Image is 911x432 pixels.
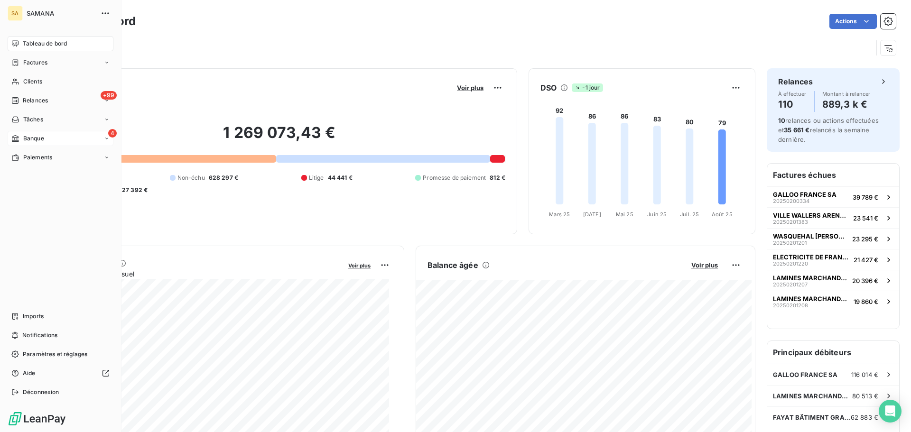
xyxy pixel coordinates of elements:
[854,256,878,264] span: 21 427 €
[680,211,699,218] tspan: Juil. 25
[852,277,878,285] span: 20 396 €
[423,174,486,182] span: Promesse de paiement
[767,207,899,228] button: VILLE WALLERS ARENBERG2025020138323 541 €
[54,269,342,279] span: Chiffre d'affaires mensuel
[23,388,59,396] span: Déconnexion
[101,91,117,100] span: +99
[8,366,113,381] a: Aide
[778,117,785,124] span: 10
[773,371,837,378] span: GALLOO FRANCE SA
[773,191,837,198] span: GALLOO FRANCE SA
[773,261,808,267] span: 20250201220
[583,211,601,218] tspan: [DATE]
[773,282,808,287] span: 20250201207
[22,331,57,340] span: Notifications
[8,411,66,426] img: Logo LeanPay
[647,211,667,218] tspan: Juin 25
[23,96,48,105] span: Relances
[177,174,205,182] span: Non-échu
[54,123,505,152] h2: 1 269 073,43 €
[8,347,113,362] a: Paramètres et réglages
[773,303,808,308] span: 20250201208
[773,253,850,261] span: ELECTRICITE DE FRANCE
[8,131,113,146] a: 4Banque
[767,341,899,364] h6: Principaux débiteurs
[23,134,44,143] span: Banque
[23,77,42,86] span: Clients
[23,369,36,377] span: Aide
[853,214,878,222] span: 23 541 €
[778,97,807,112] h4: 110
[852,392,878,400] span: 80 513 €
[784,126,809,134] span: 35 661 €
[853,193,878,201] span: 39 789 €
[773,295,850,303] span: LAMINES MARCHANDS EUROPEENS
[852,235,878,243] span: 23 295 €
[879,400,902,423] div: Open Intercom Messenger
[616,211,633,218] tspan: Mai 25
[457,84,483,92] span: Voir plus
[572,83,603,92] span: -1 jour
[108,129,117,138] span: 4
[454,83,486,92] button: Voir plus
[345,261,373,269] button: Voir plus
[23,312,44,321] span: Imports
[8,93,113,108] a: +99Relances
[851,414,878,421] span: 62 883 €
[778,76,813,87] h6: Relances
[767,270,899,291] button: LAMINES MARCHANDS EUROPEENS2025020120720 396 €
[8,55,113,70] a: Factures
[309,174,324,182] span: Litige
[348,262,371,269] span: Voir plus
[829,14,877,29] button: Actions
[767,249,899,270] button: ELECTRICITE DE FRANCE2025020122021 427 €
[490,174,505,182] span: 812 €
[767,291,899,312] button: LAMINES MARCHANDS EUROPEENS2025020120819 860 €
[8,74,113,89] a: Clients
[119,186,148,194] span: -27 392 €
[773,240,807,246] span: 20250201201
[773,414,851,421] span: FAYAT BÄTIMENT GRAND PROJETS
[773,232,848,240] span: WASQUEHAL [PERSON_NAME] PROJ JJ IMMO
[691,261,718,269] span: Voir plus
[23,153,52,162] span: Paiements
[27,9,95,17] span: SAMANA
[854,298,878,305] span: 19 860 €
[767,164,899,186] h6: Factures échues
[23,39,67,48] span: Tableau de bord
[23,58,47,67] span: Factures
[712,211,733,218] tspan: Août 25
[773,211,849,219] span: VILLE WALLERS ARENBERG
[23,115,43,124] span: Tâches
[209,174,238,182] span: 628 297 €
[767,186,899,207] button: GALLOO FRANCE SA2025020033439 789 €
[778,91,807,97] span: À effectuer
[773,392,852,400] span: LAMINES MARCHANDS EUROPEENS
[549,211,570,218] tspan: Mars 25
[8,112,113,127] a: Tâches
[8,309,113,324] a: Imports
[688,261,721,269] button: Voir plus
[778,117,879,143] span: relances ou actions effectuées et relancés la semaine dernière.
[773,219,808,225] span: 20250201383
[428,259,478,271] h6: Balance âgée
[540,82,557,93] h6: DSO
[767,228,899,249] button: WASQUEHAL [PERSON_NAME] PROJ JJ IMMO2025020120123 295 €
[23,350,87,358] span: Paramètres et réglages
[328,174,353,182] span: 44 441 €
[773,274,848,282] span: LAMINES MARCHANDS EUROPEENS
[822,97,871,112] h4: 889,3 k €
[8,6,23,21] div: SA
[851,371,878,378] span: 116 014 €
[773,198,809,204] span: 20250200334
[8,36,113,51] a: Tableau de bord
[8,150,113,165] a: Paiements
[822,91,871,97] span: Montant à relancer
